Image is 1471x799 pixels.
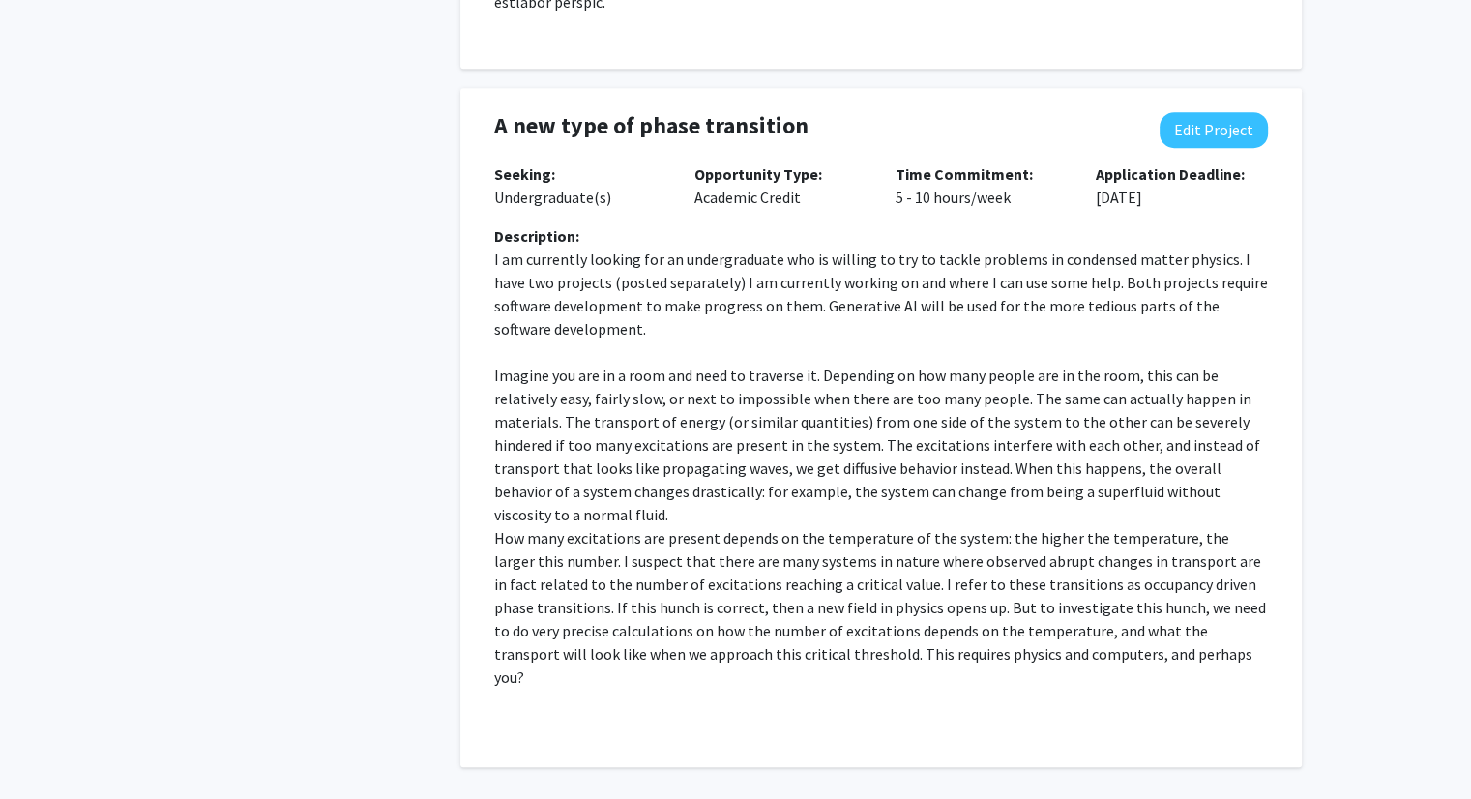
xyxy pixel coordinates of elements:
[494,112,1129,140] h4: A new type of phase transition
[1096,164,1245,184] b: Application Deadline:
[494,164,555,184] b: Seeking:
[494,526,1268,689] p: How many excitations are present depends on the temperature of the system: the higher the tempera...
[494,364,1268,526] p: Imagine you are in a room and need to traverse it. Depending on how many people are in the room, ...
[1096,163,1268,209] p: [DATE]
[494,224,1268,248] div: Description:
[896,163,1068,209] p: 5 - 10 hours/week
[694,164,822,184] b: Opportunity Type:
[494,248,1268,340] p: I am currently looking for an undergraduate who is willing to try to tackle problems in condensed...
[694,163,867,209] p: Academic Credit
[896,164,1033,184] b: Time Commitment:
[1160,112,1268,148] button: Edit Project
[494,163,666,209] p: Undergraduate(s)
[15,712,82,784] iframe: Chat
